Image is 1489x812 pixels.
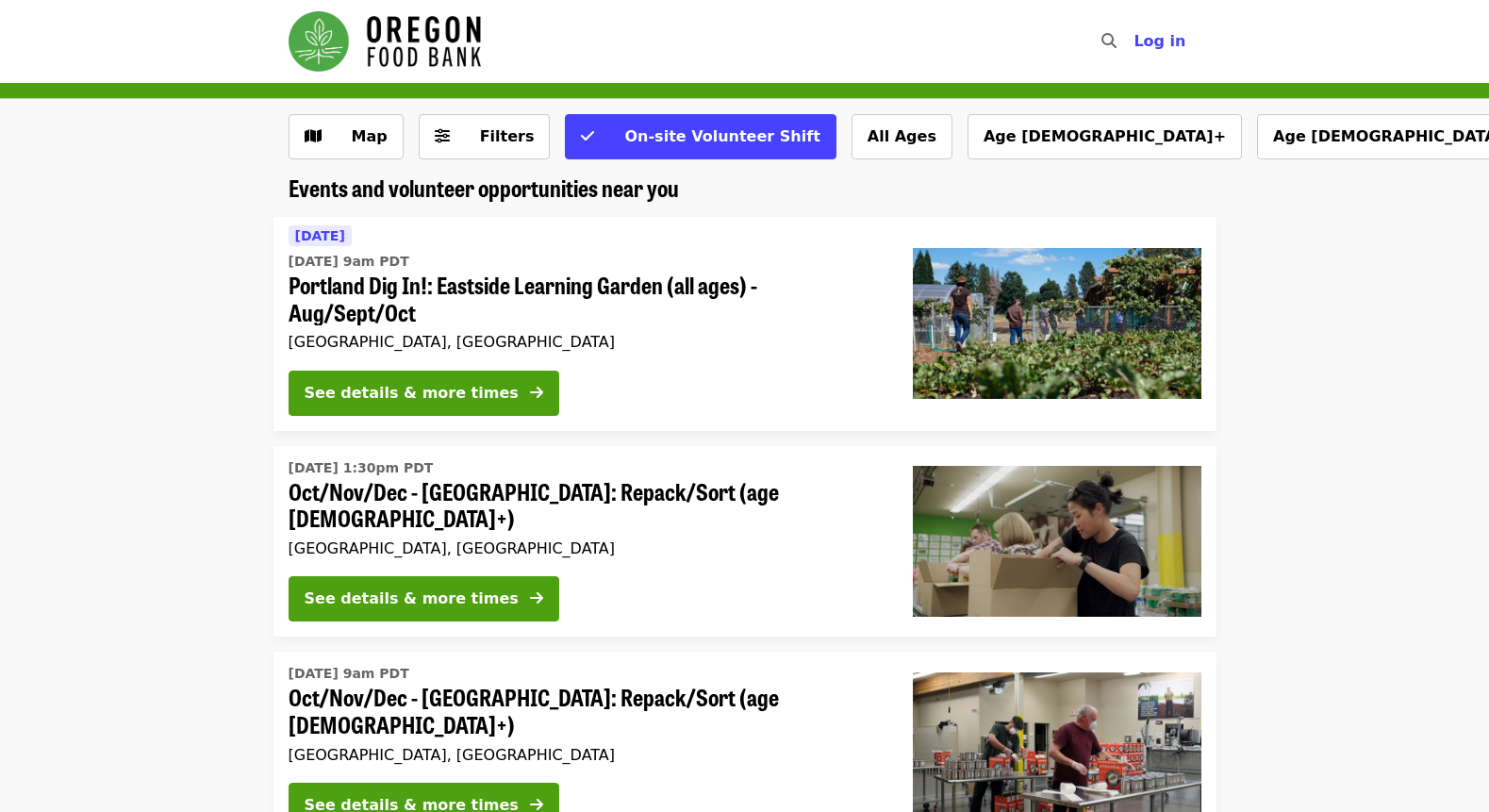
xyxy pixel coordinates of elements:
[289,458,434,478] time: [DATE] 1:30pm PDT
[289,539,883,557] div: [GEOGRAPHIC_DATA], [GEOGRAPHIC_DATA]
[352,127,388,145] span: Map
[295,228,345,243] span: [DATE]
[273,217,1216,431] a: See details for "Portland Dig In!: Eastside Learning Garden (all ages) - Aug/Sept/Oct"
[305,588,519,610] div: See details & more times
[913,248,1201,399] img: Portland Dig In!: Eastside Learning Garden (all ages) - Aug/Sept/Oct organized by Oregon Food Bank
[305,127,322,145] i: map icon
[289,333,883,351] div: [GEOGRAPHIC_DATA], [GEOGRAPHIC_DATA]
[289,664,409,684] time: [DATE] 9am PDT
[289,478,883,533] span: Oct/Nov/Dec - [GEOGRAPHIC_DATA]: Repack/Sort (age [DEMOGRAPHIC_DATA]+)
[1101,32,1117,50] i: search icon
[305,382,519,405] div: See details & more times
[852,114,952,159] button: All Ages
[289,11,481,72] img: Oregon Food Bank - Home
[1118,23,1200,60] button: Log in
[289,114,404,159] button: Show map view
[565,114,835,159] button: On-site Volunteer Shift
[289,171,679,204] span: Events and volunteer opportunities near you
[968,114,1242,159] button: Age [DEMOGRAPHIC_DATA]+
[1133,32,1185,50] span: Log in
[624,127,819,145] span: On-site Volunteer Shift
[913,466,1201,617] img: Oct/Nov/Dec - Portland: Repack/Sort (age 8+) organized by Oregon Food Bank
[289,746,883,764] div: [GEOGRAPHIC_DATA], [GEOGRAPHIC_DATA]
[289,252,409,272] time: [DATE] 9am PDT
[1128,19,1143,64] input: Search
[530,589,543,607] i: arrow-right icon
[289,371,559,416] button: See details & more times
[289,576,559,621] button: See details & more times
[419,114,551,159] button: Filters (0 selected)
[273,446,1216,638] a: See details for "Oct/Nov/Dec - Portland: Repack/Sort (age 8+)"
[581,127,594,145] i: check icon
[289,272,883,326] span: Portland Dig In!: Eastside Learning Garden (all ages) - Aug/Sept/Oct
[435,127,450,145] i: sliders-h icon
[530,384,543,402] i: arrow-right icon
[480,127,535,145] span: Filters
[289,684,883,738] span: Oct/Nov/Dec - [GEOGRAPHIC_DATA]: Repack/Sort (age [DEMOGRAPHIC_DATA]+)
